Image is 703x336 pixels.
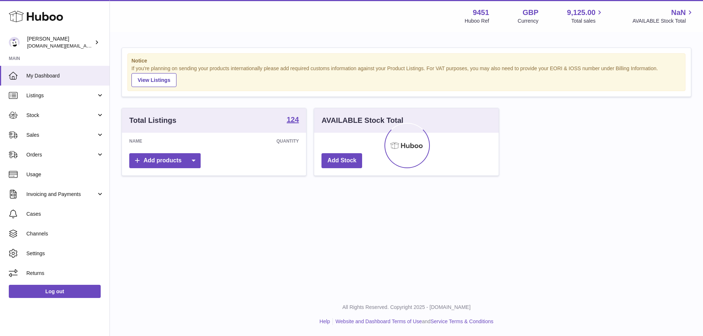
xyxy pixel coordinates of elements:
span: Returns [26,270,104,277]
span: Orders [26,151,96,158]
span: Total sales [571,18,604,24]
strong: GBP [522,8,538,18]
a: 124 [287,116,299,125]
span: Channels [26,230,104,237]
a: NaN AVAILABLE Stock Total [632,8,694,24]
strong: 9451 [473,8,489,18]
h3: AVAILABLE Stock Total [321,116,403,125]
span: My Dashboard [26,72,104,79]
a: Website and Dashboard Terms of Use [335,318,422,324]
span: AVAILABLE Stock Total [632,18,694,24]
span: Listings [26,92,96,99]
strong: 124 [287,116,299,123]
a: Help [320,318,330,324]
span: Cases [26,211,104,218]
span: Sales [26,132,96,139]
span: Invoicing and Payments [26,191,96,198]
a: 9,125.00 Total sales [567,8,604,24]
img: amir.ch@gmail.com [9,37,20,48]
span: Usage [26,171,104,178]
span: Settings [26,250,104,257]
span: 9,125.00 [567,8,596,18]
div: Huboo Ref [465,18,489,24]
div: Currency [518,18,539,24]
div: If you're planning on sending your products internationally please add required customs informati... [131,65,681,87]
div: [PERSON_NAME] [27,35,93,49]
a: Log out [9,285,101,298]
span: NaN [671,8,686,18]
span: Stock [26,112,96,119]
th: Name [122,133,201,150]
a: View Listings [131,73,176,87]
th: Quantity [201,133,306,150]
a: Service Terms & Conditions [431,318,494,324]
strong: Notice [131,57,681,64]
h3: Total Listings [129,116,176,125]
li: and [333,318,493,325]
a: Add Stock [321,153,362,168]
a: Add products [129,153,201,168]
p: All Rights Reserved. Copyright 2025 - [DOMAIN_NAME] [116,304,697,311]
span: [DOMAIN_NAME][EMAIL_ADDRESS][DOMAIN_NAME] [27,43,146,49]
